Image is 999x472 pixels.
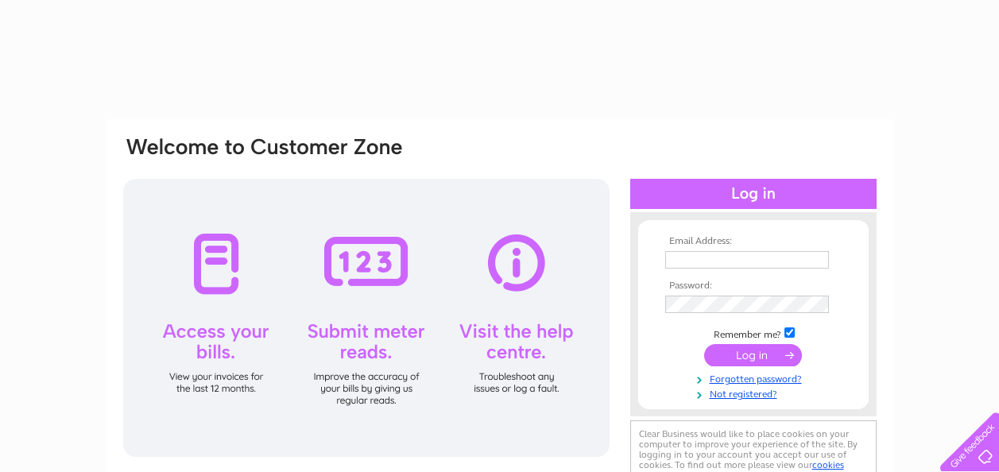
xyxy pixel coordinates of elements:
[704,344,802,366] input: Submit
[661,236,846,247] th: Email Address:
[665,370,846,385] a: Forgotten password?
[661,325,846,341] td: Remember me?
[665,385,846,400] a: Not registered?
[661,280,846,292] th: Password:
